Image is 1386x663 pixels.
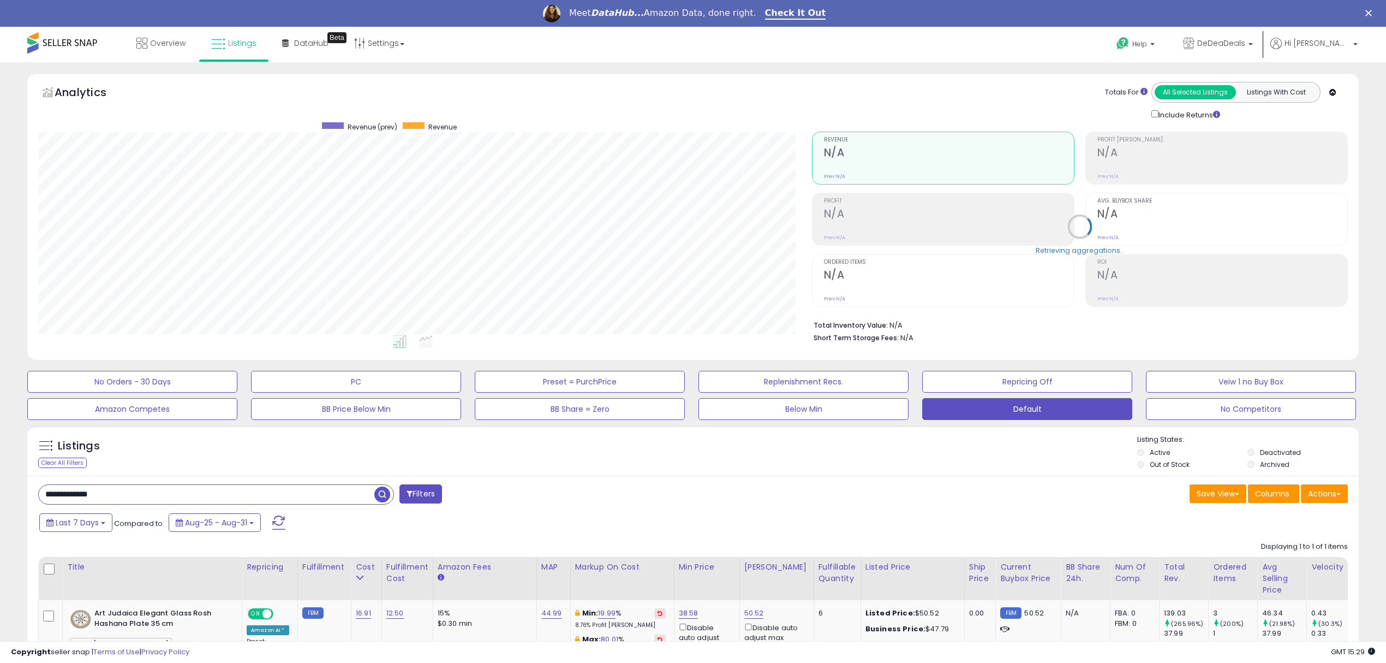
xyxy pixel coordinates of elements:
[128,27,194,60] a: Overview
[251,398,461,420] button: BB Price Below Min
[70,608,92,630] img: 512Vt-dB1PS._SL40_.jpg
[543,5,560,22] img: Profile image for Georgie
[1146,398,1356,420] button: No Competitors
[274,27,337,60] a: DataHub
[1175,27,1261,62] a: DeDeaDeals
[1155,85,1236,99] button: All Selected Listings
[1262,561,1302,596] div: Avg Selling Price
[56,517,99,528] span: Last 7 Days
[1220,619,1244,628] small: (200%)
[1164,561,1204,584] div: Total Rev.
[1269,619,1295,628] small: (21.98%)
[744,608,764,619] a: 50.52
[1132,39,1147,49] span: Help
[765,8,826,20] a: Check It Out
[1171,619,1203,628] small: (265.96%)
[1285,38,1350,49] span: Hi [PERSON_NAME]
[679,621,731,653] div: Disable auto adjust min
[865,561,960,573] div: Listed Price
[1066,608,1102,618] div: N/A
[1270,38,1358,62] a: Hi [PERSON_NAME]
[575,608,666,629] div: %
[55,85,128,103] h5: Analytics
[1000,607,1021,619] small: FBM
[475,398,685,420] button: BB Share = Zero
[247,638,289,662] div: Preset:
[228,38,256,49] span: Listings
[1024,608,1044,618] span: 50.52
[1213,629,1257,638] div: 1
[27,398,237,420] button: Amazon Competes
[1261,542,1348,552] div: Displaying 1 to 1 of 1 items
[1248,484,1299,503] button: Columns
[575,621,666,629] p: 8.76% Profit [PERSON_NAME]
[1260,460,1289,469] label: Archived
[865,624,925,634] b: Business Price:
[1164,629,1208,638] div: 37.99
[1301,484,1348,503] button: Actions
[969,608,987,618] div: 0.00
[302,607,324,619] small: FBM
[399,484,442,504] button: Filters
[865,608,956,618] div: $50.52
[272,609,289,619] span: OFF
[247,561,293,573] div: Repricing
[1115,619,1151,629] div: FBM: 0
[598,608,616,619] a: 19.99
[70,638,172,650] span: ART [DEMOGRAPHIC_DATA]
[575,635,666,655] div: %
[356,608,371,619] a: 16.91
[1066,561,1106,584] div: BB Share 24h.
[438,573,444,583] small: Amazon Fees.
[356,561,377,573] div: Cost
[294,38,328,49] span: DataHub
[1143,108,1233,121] div: Include Returns
[1036,246,1124,256] div: Retrieving aggregations..
[1235,85,1317,99] button: Listings With Cost
[1311,561,1351,573] div: Velocity
[1262,608,1306,618] div: 46.34
[1260,448,1301,457] label: Deactivated
[575,561,670,573] div: Markup on Cost
[582,608,599,618] b: Min:
[698,371,909,393] button: Replenishment Recs.
[251,371,461,393] button: PC
[1115,561,1155,584] div: Num of Comp.
[1116,37,1130,50] i: Get Help
[1105,87,1148,98] div: Totals For
[1311,608,1355,618] div: 0.43
[1150,448,1170,457] label: Active
[58,439,100,454] h5: Listings
[865,624,956,634] div: $47.79
[1318,619,1342,628] small: (30.3%)
[346,27,413,60] a: Settings
[386,561,428,584] div: Fulfillment Cost
[438,619,528,629] div: $0.30 min
[1190,484,1246,503] button: Save View
[1000,561,1056,584] div: Current Buybox Price
[865,608,915,618] b: Listed Price:
[203,27,265,60] a: Listings
[475,371,685,393] button: Preset = PurchPrice
[386,608,404,619] a: 12.50
[438,561,532,573] div: Amazon Fees
[591,8,644,18] i: DataHub...
[1213,561,1253,584] div: Ordered Items
[744,561,809,573] div: [PERSON_NAME]
[922,398,1132,420] button: Default
[247,625,289,635] div: Amazon AI *
[679,608,698,619] a: 38.58
[141,647,189,657] a: Privacy Policy
[1255,488,1289,499] span: Columns
[1108,28,1166,62] a: Help
[1137,435,1359,445] p: Listing States:
[38,458,87,468] div: Clear All Filters
[428,122,457,132] span: Revenue
[438,608,528,618] div: 15%
[819,608,852,618] div: 6
[969,561,991,584] div: Ship Price
[1311,629,1355,638] div: 0.33
[67,561,237,573] div: Title
[1150,460,1190,469] label: Out of Stock
[744,621,805,643] div: Disable auto adjust max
